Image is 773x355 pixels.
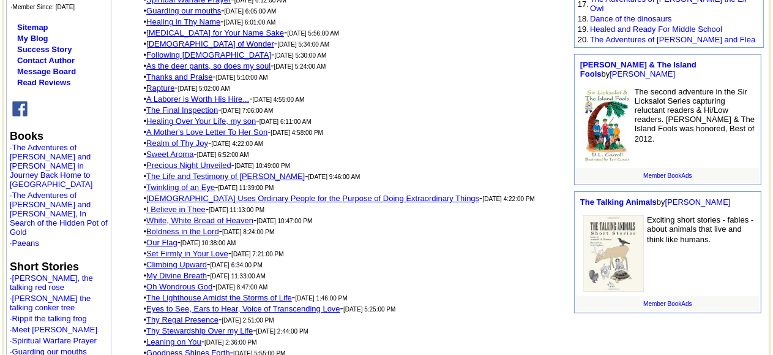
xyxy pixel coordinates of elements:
font: [DATE] 2:51:00 PM [222,317,274,324]
font: [DATE] 4:22:00 PM [483,196,535,202]
font: [DATE] 10:38:00 AM [181,240,236,246]
font: 18. [578,14,589,23]
a: Climbing Upward [146,260,207,269]
a: Sweet Aroma [146,150,193,159]
font: · [10,336,97,345]
a: Healing Over Your Life, my son [146,116,256,126]
a: Set Firmly in Your Love [146,249,228,258]
font: • [144,28,285,37]
a: My Divine Breath [146,271,207,280]
font: [DATE] 5:25:00 PM [343,306,395,313]
font: · [10,314,87,323]
a: [PERSON_NAME], the talking red rose [10,273,93,292]
a: The Talking Animals [580,197,657,207]
font: • [144,271,207,280]
font: • [144,17,221,26]
font: • [144,39,274,48]
a: Member BookAds [643,300,692,307]
font: • [144,326,253,335]
a: The Adventures of [PERSON_NAME] and [PERSON_NAME], In Search of the Hidden Pot of Gold [10,191,108,237]
font: [DATE] 5:02:00 AM [178,85,230,92]
font: • [144,183,215,192]
a: Guarding our mouths [146,6,221,15]
a: Healing in Thy Name [146,17,220,26]
font: · [10,239,39,248]
font: • [144,83,175,93]
font: [DATE] 4:58:00 PM [271,129,323,136]
font: [DATE] 2:36:00 PM [204,339,256,346]
font: · [10,143,92,189]
a: [PERSON_NAME] [665,197,731,207]
a: A Mother's Love Letter To Her Son [146,128,267,137]
font: Member Since: [DATE] [13,4,75,10]
a: Following [DEMOGRAPHIC_DATA] [146,50,271,59]
font: 20. [578,35,589,44]
a: Spiritual Warfare Prayer [12,336,97,345]
img: 37778.jpg [583,215,644,292]
font: • [144,172,305,181]
a: Rippit the talking frog [12,314,87,323]
font: [DATE] 5:24:00 AM [274,63,326,70]
font: [DATE] 9:46:00 AM [308,174,360,180]
a: The Adventures of [PERSON_NAME] and Flea [590,35,755,44]
font: • [144,249,228,258]
font: [DATE] 5:34:00 AM [277,41,329,48]
a: Our Flag [146,238,177,247]
font: [DATE] 4:55:00 AM [253,96,305,103]
a: Oh Wondrous God [146,282,212,291]
font: 19. [578,25,589,34]
a: Twinkling of an Eye [146,183,215,192]
font: [DATE] 11:13:00 PM [209,207,264,213]
font: [DATE] 7:06:00 AM [222,107,274,114]
a: Paeans [12,239,39,248]
font: [DATE] 2:44:00 PM [256,328,308,335]
font: • [144,238,177,247]
font: [DATE] 6:05:00 AM [225,8,277,15]
font: [DATE] 5:56:00 AM [287,30,339,37]
b: Books [10,130,43,142]
a: [PERSON_NAME] the talking conker tree [10,294,91,312]
a: [PERSON_NAME] [610,69,675,78]
font: • [144,72,213,82]
a: [MEDICAL_DATA] for Your Name Sake [146,28,284,37]
a: Leaning on You [146,337,201,346]
a: Thy Stewardship Over my Life [146,326,253,335]
font: • [144,128,268,137]
a: The Life and Testimony of [PERSON_NAME] [146,172,305,181]
a: Thy Regal Presence [146,315,218,324]
a: As the deer pants, so does my soul [146,61,271,71]
img: 52911.jpg [583,87,632,164]
font: • [144,304,340,313]
font: • [144,50,272,59]
font: • [144,139,208,148]
font: · [10,273,93,292]
font: [DATE] 6:52:00 AM [197,151,249,158]
a: Message Board [17,67,76,76]
font: • [144,205,206,214]
a: Sitemap [17,23,48,32]
a: Success Story [17,45,72,54]
a: [DEMOGRAPHIC_DATA] Uses Ordinary People for the Purpose of Doing Extraordinary Things [146,194,479,203]
a: I Believe in Thee [146,205,206,214]
font: · [10,191,108,237]
font: [DATE] 5:10:00 AM [216,74,268,81]
b: Short Stories [10,261,79,273]
font: [DATE] 11:39:00 PM [218,185,274,191]
font: [DATE] 1:46:00 PM [295,295,347,302]
font: Exciting short stories - fables - about animals that live and think like humans. [647,215,753,244]
a: Rapture [146,83,174,93]
font: • [144,216,253,225]
a: Healed and Ready For Middle School [590,25,722,34]
a: My Blog [17,34,48,43]
font: [DATE] 10:47:00 PM [256,218,312,224]
font: [DATE] 6:34:00 PM [210,262,262,269]
a: [DEMOGRAPHIC_DATA] of Wonder [146,39,274,48]
a: Precious Night Unveiled [146,161,231,170]
font: [DATE] 8:24:00 PM [222,229,274,235]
